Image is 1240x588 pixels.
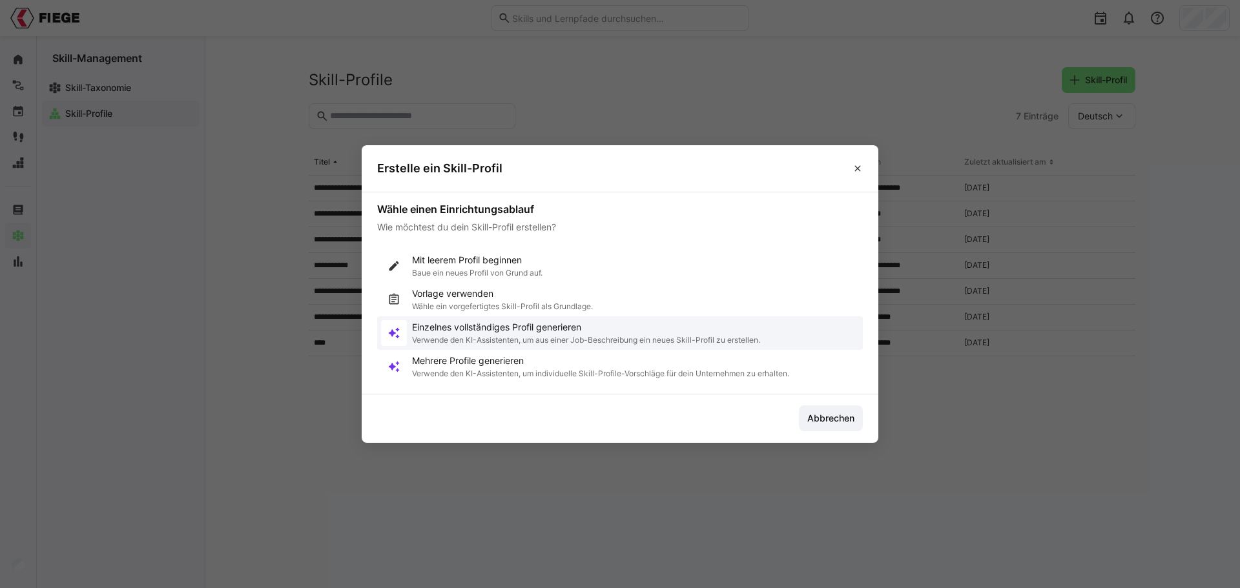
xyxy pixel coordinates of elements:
[412,301,593,312] p: Wähle ein vorgefertigtes Skill-Profil als Grundlage.
[805,412,856,425] span: Abbrechen
[377,221,863,234] p: Wie möchtest du dein Skill-Profil erstellen?
[412,287,593,300] p: Vorlage verwenden
[412,335,760,345] p: Verwende den KI-Assistenten, um aus einer Job-Beschreibung ein neues Skill-Profil zu erstellen.
[412,354,789,367] p: Mehrere Profile generieren
[799,405,863,431] button: Abbrechen
[412,321,760,334] p: Einzelnes vollständiges Profil generieren
[412,268,542,278] p: Baue ein neues Profil von Grund auf.
[377,161,502,176] h3: Erstelle ein Skill-Profil
[412,369,789,379] p: Verwende den KI-Assistenten, um individuelle Skill-Profile-Vorschläge für dein Unternehmen zu erh...
[377,203,863,216] h4: Wähle einen Einrichtungsablauf
[412,254,542,267] p: Mit leerem Profil beginnen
